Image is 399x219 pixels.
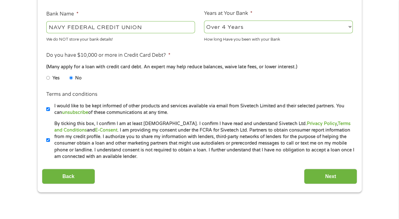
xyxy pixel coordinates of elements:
label: By ticking this box, I confirm I am at least [DEMOGRAPHIC_DATA]. I confirm I have read and unders... [50,120,355,160]
a: Privacy Policy [306,121,337,126]
label: Bank Name [46,11,78,17]
div: We do NOT store your bank details! [46,34,195,42]
input: Back [42,169,95,184]
div: How long Have you been with your Bank [204,34,353,42]
label: No [75,75,82,82]
input: Next [304,169,357,184]
label: I would like to be kept informed of other products and services available via email from Sivetech... [50,103,355,116]
a: E-Consent [95,127,117,133]
label: Years at Your Bank [204,10,252,17]
label: Terms and conditions [46,91,97,98]
label: Do you have $10,000 or more in Credit Card Debt? [46,52,170,59]
a: Terms and Conditions [54,121,350,133]
div: (Many apply for a loan with credit card debt. An expert may help reduce balances, waive late fees... [46,64,352,70]
label: Yes [52,75,60,82]
a: unsubscribe [62,110,88,115]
